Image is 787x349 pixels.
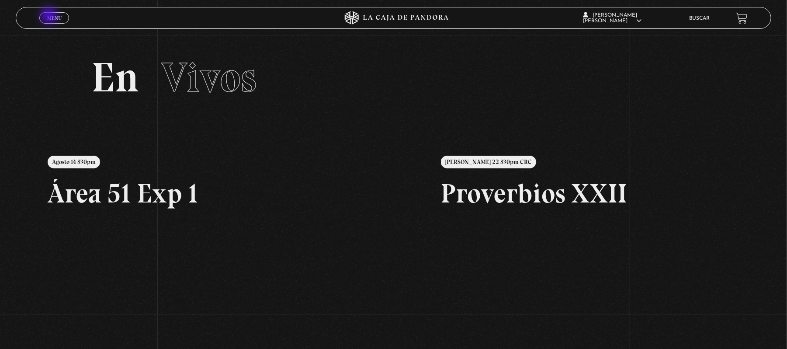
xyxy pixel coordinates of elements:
span: Menu [47,15,62,21]
a: View your shopping cart [736,12,748,24]
a: Buscar [689,16,710,21]
span: [PERSON_NAME] [PERSON_NAME] [583,13,641,24]
span: Vivos [161,52,257,102]
span: Cerrar [44,23,65,29]
h2: En [91,57,696,98]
